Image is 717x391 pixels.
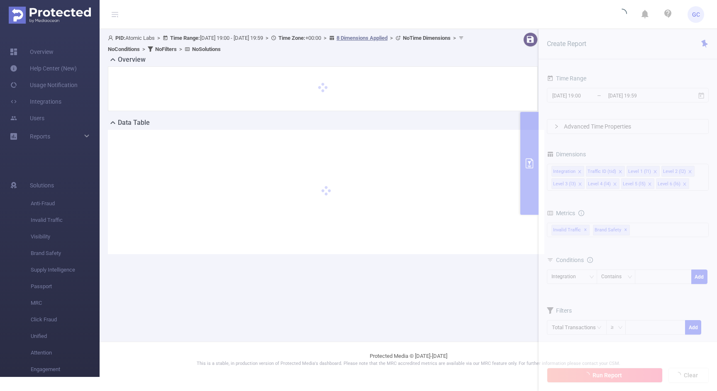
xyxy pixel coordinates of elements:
[120,360,696,367] p: This is a stable, in production version of Protected Media's dashboard. Please note that the MRC ...
[31,361,100,378] span: Engagement
[31,311,100,328] span: Click Fraud
[118,55,146,65] h2: Overview
[451,35,458,41] span: >
[192,46,221,52] b: No Solutions
[30,177,54,194] span: Solutions
[31,278,100,295] span: Passport
[31,228,100,245] span: Visibility
[617,9,627,20] i: icon: loading
[31,212,100,228] span: Invalid Traffic
[263,35,271,41] span: >
[30,133,50,140] span: Reports
[170,35,200,41] b: Time Range:
[388,35,395,41] span: >
[31,328,100,345] span: Unified
[31,195,100,212] span: Anti-Fraud
[321,35,329,41] span: >
[31,245,100,262] span: Brand Safety
[155,46,177,52] b: No Filters
[177,46,185,52] span: >
[10,93,61,110] a: Integrations
[155,35,163,41] span: >
[10,110,44,126] a: Users
[278,35,305,41] b: Time Zone:
[10,77,78,93] a: Usage Notification
[108,46,140,52] b: No Conditions
[108,35,115,41] i: icon: user
[403,35,451,41] b: No Time Dimensions
[30,128,50,145] a: Reports
[9,7,91,24] img: Protected Media
[100,342,717,377] footer: Protected Media © [DATE]-[DATE]
[31,262,100,278] span: Supply Intelligence
[692,6,700,23] span: GC
[115,35,125,41] b: PID:
[31,295,100,311] span: MRC
[337,35,388,41] u: 8 Dimensions Applied
[108,35,466,52] span: Atomic Labs [DATE] 19:00 - [DATE] 19:59 +00:00
[140,46,148,52] span: >
[31,345,100,361] span: Attention
[118,118,150,128] h2: Data Table
[10,44,54,60] a: Overview
[10,60,77,77] a: Help Center (New)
